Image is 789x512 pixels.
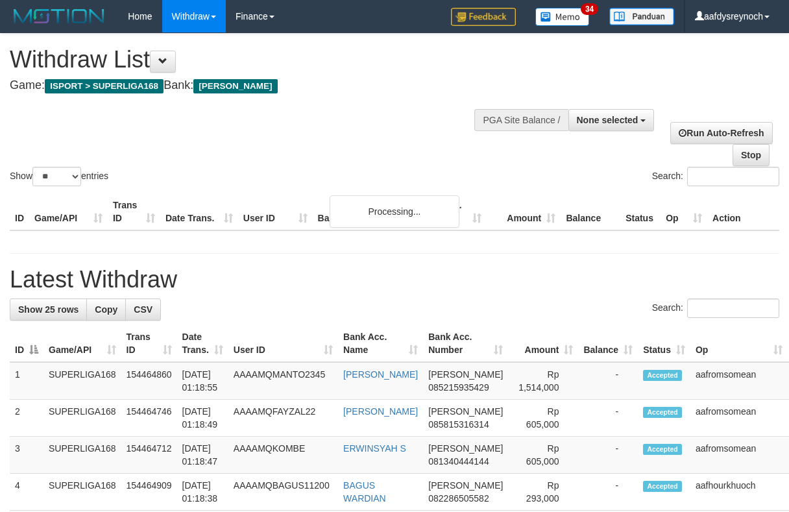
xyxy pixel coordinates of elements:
[690,400,788,437] td: aafromsomean
[428,480,503,491] span: [PERSON_NAME]
[609,8,674,25] img: panduan.png
[487,193,561,230] th: Amount
[10,79,513,92] h4: Game: Bank:
[568,109,655,131] button: None selected
[508,325,578,362] th: Amount: activate to sort column ascending
[343,369,418,380] a: [PERSON_NAME]
[43,437,121,474] td: SUPERLIGA168
[228,437,338,474] td: AAAAMQKOMBE
[228,400,338,437] td: AAAAMQFAYZAL22
[10,6,108,26] img: MOTION_logo.png
[228,362,338,400] td: AAAAMQMANTO2345
[577,115,638,125] span: None selected
[643,444,682,455] span: Accepted
[578,362,638,400] td: -
[177,325,228,362] th: Date Trans.: activate to sort column ascending
[108,193,160,230] th: Trans ID
[86,299,126,321] a: Copy
[18,304,79,315] span: Show 25 rows
[338,325,423,362] th: Bank Acc. Name: activate to sort column ascending
[578,474,638,511] td: -
[578,400,638,437] td: -
[43,325,121,362] th: Game/API: activate to sort column ascending
[643,481,682,492] span: Accepted
[45,79,164,93] span: ISPORT > SUPERLIGA168
[687,167,779,186] input: Search:
[508,474,578,511] td: Rp 293,000
[121,362,177,400] td: 154464860
[690,362,788,400] td: aafromsomean
[690,437,788,474] td: aafromsomean
[428,382,489,393] span: Copy 085215935429 to clipboard
[32,167,81,186] select: Showentries
[160,193,238,230] th: Date Trans.
[43,400,121,437] td: SUPERLIGA168
[228,325,338,362] th: User ID: activate to sort column ascending
[428,369,503,380] span: [PERSON_NAME]
[428,406,503,417] span: [PERSON_NAME]
[670,122,772,144] a: Run Auto-Refresh
[581,3,598,15] span: 34
[428,456,489,467] span: Copy 081340444144 to clipboard
[238,193,313,230] th: User ID
[413,193,487,230] th: Bank Acc. Number
[10,193,29,230] th: ID
[313,193,413,230] th: Bank Acc. Name
[10,474,43,511] td: 4
[177,400,228,437] td: [DATE] 01:18:49
[177,362,228,400] td: [DATE] 01:18:55
[10,362,43,400] td: 1
[10,437,43,474] td: 3
[330,195,459,228] div: Processing...
[10,167,108,186] label: Show entries
[121,400,177,437] td: 154464746
[474,109,568,131] div: PGA Site Balance /
[177,437,228,474] td: [DATE] 01:18:47
[535,8,590,26] img: Button%20Memo.svg
[121,437,177,474] td: 154464712
[10,400,43,437] td: 2
[43,474,121,511] td: SUPERLIGA168
[707,193,779,230] th: Action
[121,325,177,362] th: Trans ID: activate to sort column ascending
[690,325,788,362] th: Op: activate to sort column ascending
[451,8,516,26] img: Feedback.jpg
[428,443,503,454] span: [PERSON_NAME]
[578,437,638,474] td: -
[687,299,779,318] input: Search:
[10,325,43,362] th: ID: activate to sort column descending
[343,480,386,504] a: BAGUS WARDIAN
[578,325,638,362] th: Balance: activate to sort column ascending
[508,362,578,400] td: Rp 1,514,000
[423,325,508,362] th: Bank Acc. Number: activate to sort column ascending
[29,193,108,230] th: Game/API
[177,474,228,511] td: [DATE] 01:18:38
[10,299,87,321] a: Show 25 rows
[193,79,277,93] span: [PERSON_NAME]
[508,437,578,474] td: Rp 605,000
[643,370,682,381] span: Accepted
[690,474,788,511] td: aafhourkhuoch
[343,443,406,454] a: ERWINSYAH S
[652,167,779,186] label: Search:
[10,47,513,73] h1: Withdraw List
[125,299,161,321] a: CSV
[620,193,661,230] th: Status
[661,193,707,230] th: Op
[10,267,779,293] h1: Latest Withdraw
[43,362,121,400] td: SUPERLIGA168
[561,193,620,230] th: Balance
[638,325,690,362] th: Status: activate to sort column ascending
[228,474,338,511] td: AAAAMQBAGUS11200
[343,406,418,417] a: [PERSON_NAME]
[428,493,489,504] span: Copy 082286505582 to clipboard
[652,299,779,318] label: Search:
[121,474,177,511] td: 154464909
[428,419,489,430] span: Copy 085815316314 to clipboard
[508,400,578,437] td: Rp 605,000
[733,144,770,166] a: Stop
[95,304,117,315] span: Copy
[643,407,682,418] span: Accepted
[134,304,152,315] span: CSV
